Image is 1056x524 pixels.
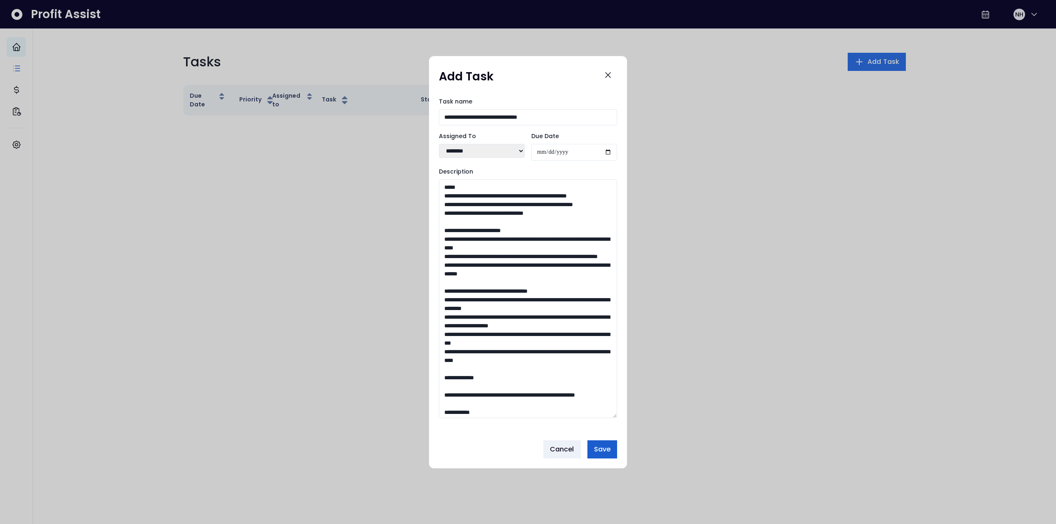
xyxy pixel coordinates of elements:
[599,66,617,84] button: Close
[531,132,617,141] label: Due Date
[439,69,494,84] h1: Add Task
[550,444,574,454] span: Cancel
[594,444,610,454] span: Save
[439,97,617,106] label: Task name
[439,167,617,176] label: Description
[587,440,617,458] button: Save
[543,440,581,458] button: Cancel
[439,132,525,141] label: Assigned To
